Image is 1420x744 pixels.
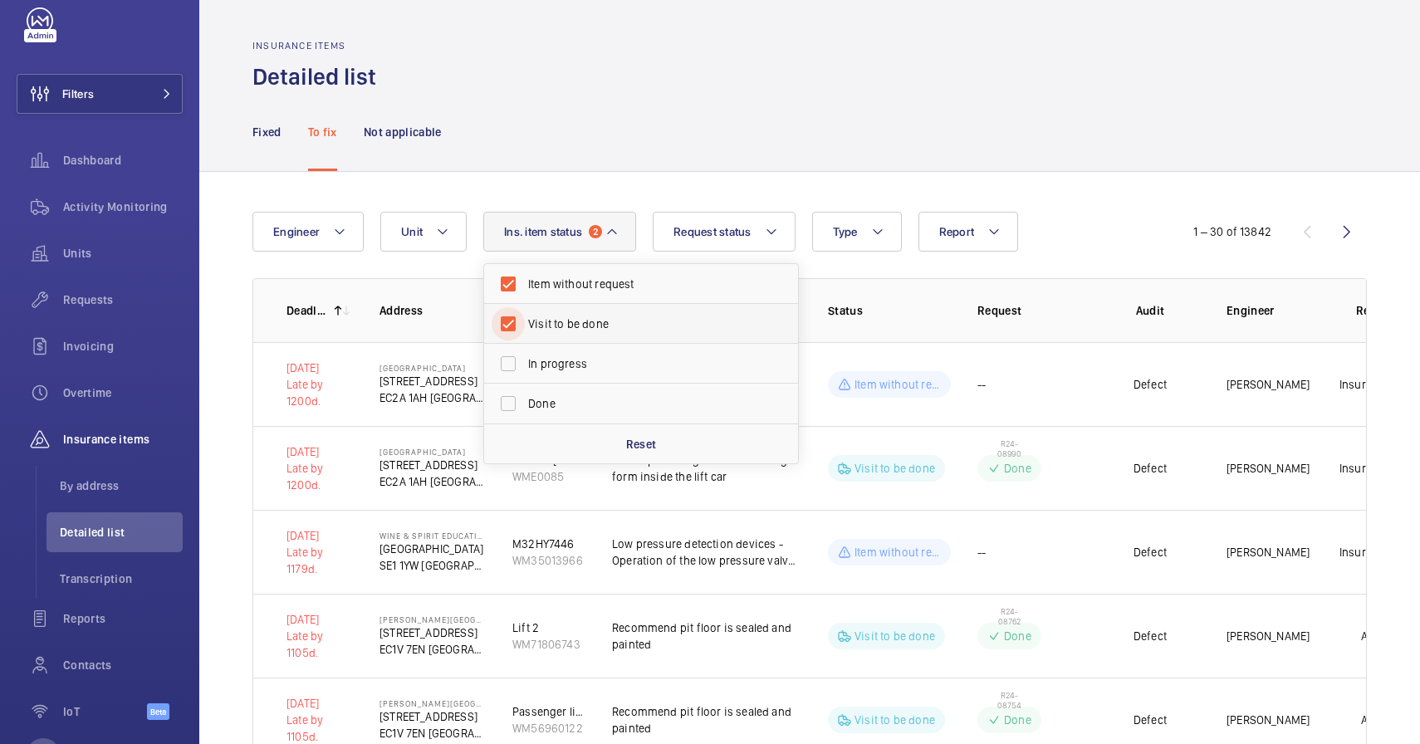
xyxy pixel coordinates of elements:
[379,698,486,708] p: [PERSON_NAME][GEOGRAPHIC_DATA]
[1339,544,1409,560] p: Insurance Co.
[854,712,935,728] p: Visit to be done
[483,212,636,252] button: Ins. item status2
[1134,460,1167,477] p: Defect
[286,544,353,577] div: Late by 1179d.
[1227,544,1310,560] p: [PERSON_NAME]
[512,619,580,636] div: Lift 2
[63,610,183,627] span: Reports
[993,690,1025,710] span: R24-08754
[512,636,580,653] div: WM71806743
[504,225,582,238] span: Ins. item status
[252,212,364,252] button: Engineer
[626,436,657,453] p: Reset
[308,124,337,140] p: To fix
[63,703,147,720] span: IoT
[380,212,467,252] button: Unit
[1361,628,1388,644] p: Audit
[1004,460,1031,477] p: Done
[854,628,935,644] p: Visit to be done
[653,212,796,252] button: Request status
[63,245,183,262] span: Units
[512,536,583,552] div: M32HY7446
[62,86,94,102] span: Filters
[528,316,757,332] span: Visit to be done
[63,384,183,401] span: Overtime
[612,619,801,653] p: Recommend pit floor is sealed and painted
[252,40,386,51] h2: Insurance items
[252,124,282,140] p: Fixed
[1227,628,1310,644] p: [PERSON_NAME]
[379,363,486,373] p: [GEOGRAPHIC_DATA]
[60,477,183,494] span: By address
[286,376,353,409] div: Late by 1200d.
[379,641,486,658] p: EC1V 7EN [GEOGRAPHIC_DATA]
[1193,223,1271,240] div: 1 – 30 of 13842
[1227,712,1310,728] p: [PERSON_NAME]
[252,61,386,92] h1: Detailed list
[379,473,486,490] p: EC2A 1AH [GEOGRAPHIC_DATA]
[512,468,585,485] div: WME0085
[1336,302,1413,319] p: Report
[1227,302,1325,319] p: Engineer
[286,695,353,712] p: [DATE]
[379,389,486,406] p: EC2A 1AH [GEOGRAPHIC_DATA]
[1004,628,1031,644] p: Done
[286,460,353,493] div: Late by 1200d.
[63,291,183,308] span: Requests
[273,225,320,238] span: Engineer
[63,657,183,673] span: Contacts
[63,152,183,169] span: Dashboard
[812,212,902,252] button: Type
[993,438,1025,458] span: R24-08990
[854,376,941,393] p: Item without request
[286,302,328,319] p: Deadline
[1227,376,1310,393] p: [PERSON_NAME]
[1227,460,1310,477] p: [PERSON_NAME]
[379,624,486,641] p: [STREET_ADDRESS]
[512,720,585,737] div: WM56960122
[589,225,602,238] span: 2
[286,527,353,544] p: [DATE]
[1112,302,1188,319] p: Audit
[1134,628,1167,644] p: Defect
[379,557,486,574] p: SE1 1YW [GEOGRAPHIC_DATA]
[379,531,486,541] p: Wine & Spirit Education Trust
[993,606,1025,626] span: R24-08762
[379,373,486,389] p: [STREET_ADDRESS]
[147,703,169,720] span: Beta
[977,544,986,560] span: --
[63,431,183,448] span: Insurance items
[379,614,486,624] p: [PERSON_NAME][GEOGRAPHIC_DATA]
[528,276,757,292] span: Item without request
[379,302,486,319] p: Address
[1134,376,1167,393] p: Defect
[1339,460,1409,477] p: Insurance Co.
[286,628,353,661] div: Late by 1105d.
[364,124,442,140] p: Not applicable
[528,395,757,412] span: Done
[1004,712,1031,728] p: Done
[612,452,801,485] p: Non slip flooring tiles are missing form inside the lift car
[60,524,183,541] span: Detailed list
[17,74,183,114] button: Filters
[977,376,986,393] span: --
[918,212,1019,252] button: Report
[379,447,486,457] p: [GEOGRAPHIC_DATA]
[939,225,975,238] span: Report
[512,703,585,720] div: Passenger lift 3
[612,536,801,569] p: Low pressure detection devices - Operation of the low pressure valve (4;14) due toinconclusive ev...
[854,460,935,477] p: Visit to be done
[512,552,583,569] div: WM35013966
[612,703,801,737] p: Recommend pit floor is sealed and painted
[63,198,183,215] span: Activity Monitoring
[401,225,423,238] span: Unit
[977,302,1100,319] p: Request
[379,708,486,725] p: [STREET_ADDRESS]
[379,725,486,742] p: EC1V 7EN [GEOGRAPHIC_DATA]
[1134,712,1167,728] p: Defect
[60,570,183,587] span: Transcription
[833,225,858,238] span: Type
[286,443,353,460] p: [DATE]
[286,611,353,628] p: [DATE]
[1361,712,1388,728] p: Audit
